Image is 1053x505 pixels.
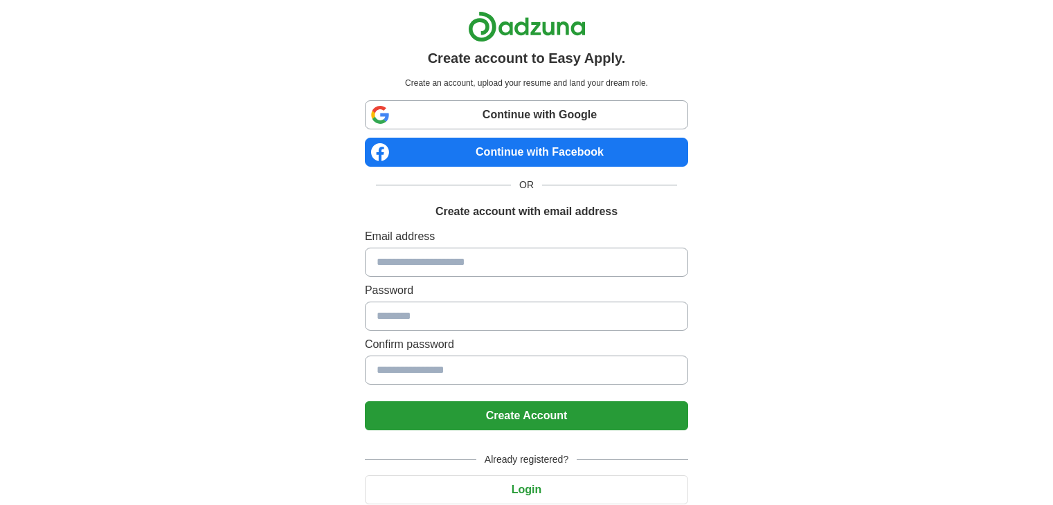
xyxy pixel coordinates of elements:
a: Continue with Facebook [365,138,688,167]
h1: Create account with email address [435,203,618,220]
a: Login [365,484,688,495]
p: Create an account, upload your resume and land your dream role. [368,77,685,89]
a: Continue with Google [365,100,688,129]
button: Create Account [365,401,688,430]
h1: Create account to Easy Apply. [428,48,626,68]
span: OR [511,178,542,192]
button: Login [365,475,688,504]
label: Password [365,282,688,299]
span: Already registered? [476,452,577,467]
label: Email address [365,228,688,245]
label: Confirm password [365,336,688,353]
img: Adzuna logo [468,11,586,42]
